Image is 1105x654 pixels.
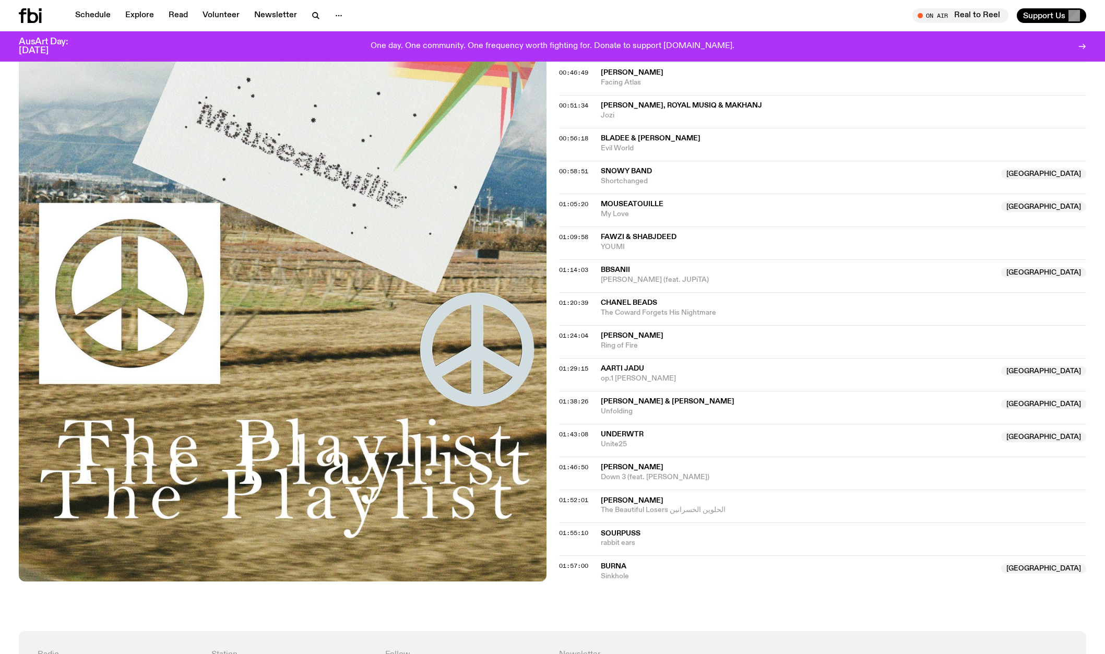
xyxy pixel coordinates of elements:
[1001,201,1086,212] span: [GEOGRAPHIC_DATA]
[162,8,194,23] a: Read
[559,562,588,570] span: 01:57:00
[601,332,663,339] span: [PERSON_NAME]
[601,102,762,109] span: [PERSON_NAME], Royal MusiQ & Makhanj
[601,144,1087,153] span: Evil World
[559,266,588,274] span: 01:14:03
[1001,432,1086,442] span: [GEOGRAPHIC_DATA]
[1023,11,1065,20] span: Support Us
[559,233,588,241] span: 01:09:58
[601,111,1087,121] span: Jozi
[1001,169,1086,179] span: [GEOGRAPHIC_DATA]
[559,103,588,109] button: 00:51:34
[559,331,588,340] span: 01:24:04
[559,234,588,240] button: 01:09:58
[601,135,700,142] span: Bladee & [PERSON_NAME]
[601,463,663,471] span: [PERSON_NAME]
[559,101,588,110] span: 00:51:34
[559,300,588,306] button: 01:20:39
[559,432,588,437] button: 01:43:08
[601,308,1087,318] span: The Coward Forgets His Nightmare
[559,563,588,569] button: 01:57:00
[559,397,588,406] span: 01:38:26
[19,38,86,55] h3: AusArt Day: [DATE]
[1001,366,1086,376] span: [GEOGRAPHIC_DATA]
[601,505,1087,515] span: The Beautiful Losers الحلوين الخسرانين
[601,439,995,449] span: Unite25
[196,8,246,23] a: Volunteer
[559,136,588,141] button: 00:56:18
[601,299,657,306] span: Chanel Beads
[601,209,995,219] span: My Love
[601,572,995,581] span: Sinkhole
[601,538,1087,548] span: rabbit ears
[601,497,663,504] span: [PERSON_NAME]
[559,465,588,470] button: 01:46:50
[69,8,117,23] a: Schedule
[559,496,588,504] span: 01:52:01
[559,267,588,273] button: 01:14:03
[1001,399,1086,409] span: [GEOGRAPHIC_DATA]
[601,530,640,537] span: sourpuss
[601,168,652,175] span: Snowy Band
[601,563,626,570] span: Burna
[559,529,588,537] span: 01:55:10
[1001,267,1086,278] span: [GEOGRAPHIC_DATA]
[601,266,630,274] span: bbsanii
[1017,8,1086,23] button: Support Us
[559,497,588,503] button: 01:52:01
[601,176,995,186] span: Shortchanged
[559,430,588,438] span: 01:43:08
[559,70,588,76] button: 00:46:49
[601,472,1087,482] span: Down 3 (feat. [PERSON_NAME])
[559,366,588,372] button: 01:29:15
[371,42,734,51] p: One day. One community. One frequency worth fighting for. Donate to support [DOMAIN_NAME].
[601,365,644,372] span: Aarti Jadu
[601,407,995,417] span: Unfolding
[559,399,588,405] button: 01:38:26
[912,8,1008,23] button: On AirReal to Reel
[601,341,1087,351] span: Ring of Fire
[601,233,676,241] span: Fawzi & Shabjdeed
[601,374,995,384] span: op.1 [PERSON_NAME]
[601,275,995,285] span: [PERSON_NAME] (feat. JUPiTA)
[119,8,160,23] a: Explore
[559,169,588,174] button: 00:58:51
[559,530,588,536] button: 01:55:10
[601,78,1087,88] span: Facing Atlas
[559,167,588,175] span: 00:58:51
[559,333,588,339] button: 01:24:04
[559,201,588,207] button: 01:05:20
[559,200,588,208] span: 01:05:20
[601,431,644,438] span: underwtr
[559,299,588,307] span: 01:20:39
[559,463,588,471] span: 01:46:50
[601,398,734,405] span: [PERSON_NAME] & [PERSON_NAME]
[559,134,588,142] span: 00:56:18
[559,68,588,77] span: 00:46:49
[1001,563,1086,574] span: [GEOGRAPHIC_DATA]
[601,69,663,76] span: [PERSON_NAME]
[601,242,1087,252] span: YOUMI
[559,364,588,373] span: 01:29:15
[248,8,303,23] a: Newsletter
[601,200,663,208] span: Mouseatouille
